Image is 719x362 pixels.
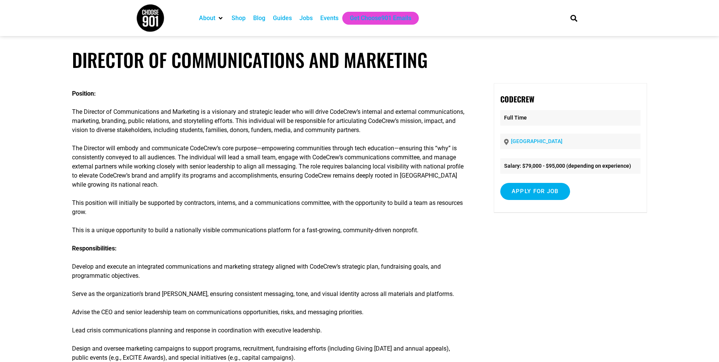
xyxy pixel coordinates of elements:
div: About [195,12,228,25]
a: Jobs [299,14,313,23]
a: Get Choose901 Emails [350,14,411,23]
nav: Main nav [195,12,558,25]
div: Search [567,12,580,24]
h1: Director of Communications and Marketing [72,49,647,71]
strong: Position: [72,90,96,97]
p: Advise the CEO and senior leadership team on communications opportunities, risks, and messaging p... [72,308,465,317]
a: Shop [232,14,246,23]
p: Develop and execute an integrated communications and marketing strategy aligned with CodeCrew’s s... [72,244,465,280]
p: Serve as the organization’s brand [PERSON_NAME], ensuring consistent messaging, tone, and visual ... [72,290,465,299]
a: About [199,14,215,23]
p: The Director will embody and communicate CodeCrew’s core purpose—empowering communities through t... [72,144,465,189]
a: Events [320,14,338,23]
p: The Director of Communications and Marketing is a visionary and strategic leader who will drive C... [72,107,465,135]
strong: CodeCrew [500,93,534,105]
input: Apply for job [500,183,570,200]
strong: Responsibilities: [72,245,117,252]
a: Guides [273,14,292,23]
li: Salary: $79,000 - $95,000 (depending on experience) [500,158,641,174]
p: Lead crisis communications planning and response in coordination with executive leadership. [72,326,465,335]
p: Full Time [500,110,641,126]
a: [GEOGRAPHIC_DATA] [511,138,562,144]
p: This position will initially be supported by contractors, interns, and a communications committee... [72,198,465,217]
a: Blog [253,14,265,23]
p: This is a unique opportunity to build a nationally visible communications platform for a fast-gro... [72,226,465,235]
